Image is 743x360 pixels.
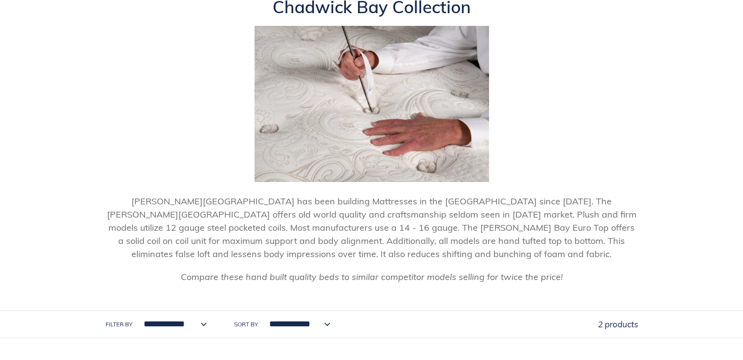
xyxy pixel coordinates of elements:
[106,320,132,329] label: Filter by
[106,195,638,260] p: [PERSON_NAME][GEOGRAPHIC_DATA] has been building Mattresses in the [GEOGRAPHIC_DATA] since [DATE]...
[598,319,638,329] span: 2 products
[181,271,563,282] em: Compare these hand built quality beds to similar competitor models selling for twice the price!
[234,320,258,329] label: Sort by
